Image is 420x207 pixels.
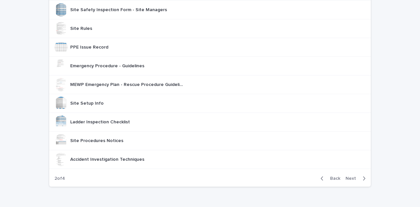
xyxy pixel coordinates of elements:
[49,57,371,75] tr: Emergency Procedure - GuidelinesEmergency Procedure - Guidelines
[49,38,371,57] tr: PPE Issue RecordPPE Issue Record
[49,132,371,150] tr: Site Procedures NoticesSite Procedures Notices
[315,176,343,181] button: Back
[70,81,186,88] p: MEWP Emergency Plan - Rescue Procedure Guidelines
[49,113,371,132] tr: Ladder Inspection ChecklistLadder Inspection Checklist
[70,43,110,50] p: PPE Issue Record
[70,6,168,13] p: Site Safety Inspection Form - Site Managers
[70,155,146,162] p: Accident Investigation Techniques
[70,99,105,106] p: Site Setup Info
[49,75,371,94] tr: MEWP Emergency Plan - Rescue Procedure GuidelinesMEWP Emergency Plan - Rescue Procedure Guidelines
[49,171,70,187] p: 2 of 4
[49,150,371,169] tr: Accident Investigation TechniquesAccident Investigation Techniques
[70,118,131,125] p: Ladder Inspection Checklist
[70,62,146,69] p: Emergency Procedure - Guidelines
[49,19,371,38] tr: Site RulesSite Rules
[326,176,340,181] span: Back
[49,94,371,113] tr: Site Setup InfoSite Setup Info
[70,137,125,144] p: Site Procedures Notices
[343,176,371,181] button: Next
[70,25,94,31] p: Site Rules
[346,176,360,181] span: Next
[49,1,371,19] tr: Site Safety Inspection Form - Site ManagersSite Safety Inspection Form - Site Managers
